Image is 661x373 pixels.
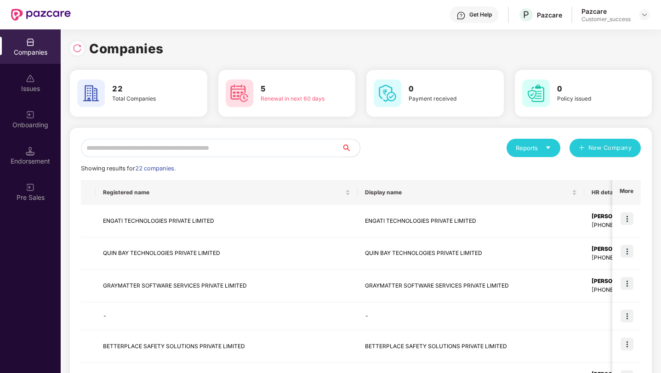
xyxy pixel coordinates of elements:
td: QUIN BAY TECHNOLOGIES PRIVATE LIMITED [358,237,584,270]
img: svg+xml;base64,PHN2ZyBpZD0iUmVsb2FkLTMyeDMyIiB4bWxucz0iaHR0cDovL3d3dy53My5vcmcvMjAwMC9zdmciIHdpZH... [73,44,82,53]
div: [PHONE_NUMBER] [592,221,648,230]
img: svg+xml;base64,PHN2ZyB3aWR0aD0iMTQuNSIgaGVpZ2h0PSIxNC41IiB2aWV3Qm94PSIwIDAgMTYgMTYiIGZpbGw9Im5vbm... [26,147,35,156]
img: svg+xml;base64,PHN2ZyB4bWxucz0iaHR0cDovL3d3dy53My5vcmcvMjAwMC9zdmciIHdpZHRoPSI2MCIgaGVpZ2h0PSI2MC... [226,79,253,107]
span: New Company [588,143,632,153]
h3: 5 [261,83,329,95]
div: [PHONE_NUMBER] [592,286,648,294]
img: svg+xml;base64,PHN2ZyBpZD0iQ29tcGFuaWVzIiB4bWxucz0iaHR0cDovL3d3dy53My5vcmcvMjAwMC9zdmciIHdpZHRoPS... [26,38,35,47]
td: ENGATI TECHNOLOGIES PRIVATE LIMITED [96,205,358,237]
button: plusNew Company [570,139,641,157]
div: [PERSON_NAME] [592,277,648,286]
span: Showing results for [81,165,176,172]
img: icon [621,212,633,225]
img: svg+xml;base64,PHN2ZyB3aWR0aD0iMjAiIGhlaWdodD0iMjAiIHZpZXdCb3g9IjAgMCAyMCAyMCIgZmlsbD0ibm9uZSIgeG... [26,183,35,192]
img: icon [621,245,633,258]
img: icon [621,338,633,350]
div: Get Help [469,11,492,18]
td: BETTERPLACE SAFETY SOLUTIONS PRIVATE LIMITED [96,330,358,363]
span: caret-down [545,145,551,151]
div: Policy issued [557,95,626,103]
span: Registered name [103,189,343,196]
span: P [523,9,529,20]
div: Pazcare [581,7,631,16]
img: svg+xml;base64,PHN2ZyBpZD0iRHJvcGRvd24tMzJ4MzIiIHhtbG5zPSJodHRwOi8vd3d3LnczLm9yZy8yMDAwL3N2ZyIgd2... [641,11,648,18]
button: search [341,139,360,157]
span: plus [579,145,585,152]
span: 22 companies. [135,165,176,172]
div: Payment received [409,95,477,103]
div: Total Companies [112,95,181,103]
div: Pazcare [537,11,562,19]
th: Display name [358,180,584,205]
h3: 0 [557,83,626,95]
td: GRAYMATTER SOFTWARE SERVICES PRIVATE LIMITED [358,270,584,302]
img: svg+xml;base64,PHN2ZyB4bWxucz0iaHR0cDovL3d3dy53My5vcmcvMjAwMC9zdmciIHdpZHRoPSI2MCIgaGVpZ2h0PSI2MC... [77,79,105,107]
img: svg+xml;base64,PHN2ZyB4bWxucz0iaHR0cDovL3d3dy53My5vcmcvMjAwMC9zdmciIHdpZHRoPSI2MCIgaGVpZ2h0PSI2MC... [522,79,550,107]
img: icon [621,277,633,290]
th: HR details [584,180,655,205]
div: [PERSON_NAME] [592,212,648,221]
h3: 22 [112,83,181,95]
th: More [612,180,641,205]
h3: 0 [409,83,477,95]
img: icon [621,310,633,322]
td: - [358,302,584,330]
div: Reports [516,143,551,153]
img: svg+xml;base64,PHN2ZyBpZD0iSGVscC0zMngzMiIgeG1sbnM9Imh0dHA6Ly93d3cudzMub3JnLzIwMDAvc3ZnIiB3aWR0aD... [456,11,466,20]
div: Customer_success [581,16,631,23]
td: BETTERPLACE SAFETY SOLUTIONS PRIVATE LIMITED [358,330,584,363]
div: [PERSON_NAME] Tk [592,245,648,254]
img: svg+xml;base64,PHN2ZyB3aWR0aD0iMjAiIGhlaWdodD0iMjAiIHZpZXdCb3g9IjAgMCAyMCAyMCIgZmlsbD0ibm9uZSIgeG... [26,110,35,119]
td: GRAYMATTER SOFTWARE SERVICES PRIVATE LIMITED [96,270,358,302]
img: New Pazcare Logo [11,9,71,21]
td: - [96,302,358,330]
div: [PHONE_NUMBER] [592,254,648,262]
th: Registered name [96,180,358,205]
td: ENGATI TECHNOLOGIES PRIVATE LIMITED [358,205,584,237]
h1: Companies [89,39,164,59]
span: Display name [365,189,570,196]
span: search [341,144,360,152]
img: svg+xml;base64,PHN2ZyBpZD0iSXNzdWVzX2Rpc2FibGVkIiB4bWxucz0iaHR0cDovL3d3dy53My5vcmcvMjAwMC9zdmciIH... [26,74,35,83]
div: Renewal in next 60 days [261,95,329,103]
td: QUIN BAY TECHNOLOGIES PRIVATE LIMITED [96,237,358,270]
img: svg+xml;base64,PHN2ZyB4bWxucz0iaHR0cDovL3d3dy53My5vcmcvMjAwMC9zdmciIHdpZHRoPSI2MCIgaGVpZ2h0PSI2MC... [374,79,401,107]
